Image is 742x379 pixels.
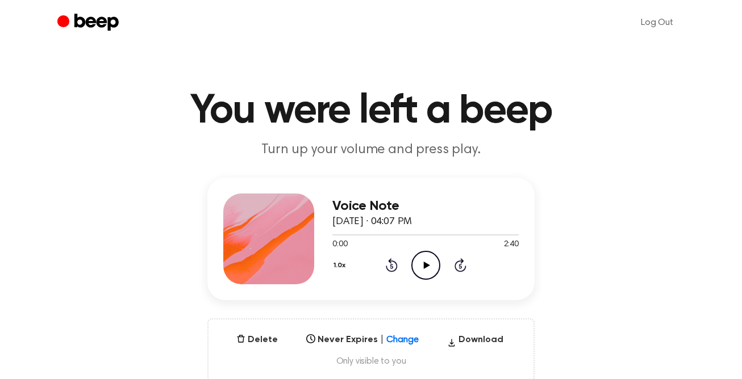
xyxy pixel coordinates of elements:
a: Log Out [630,9,685,36]
span: [DATE] · 04:07 PM [332,217,412,227]
button: 1.0x [332,256,350,275]
span: 2:40 [504,239,519,251]
span: Only visible to you [222,356,520,367]
button: Delete [232,333,282,347]
h1: You were left a beep [80,91,662,132]
a: Beep [57,12,122,34]
h3: Voice Note [332,199,519,214]
p: Turn up your volume and press play. [153,141,589,159]
span: 0:00 [332,239,347,251]
button: Download [443,333,508,351]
